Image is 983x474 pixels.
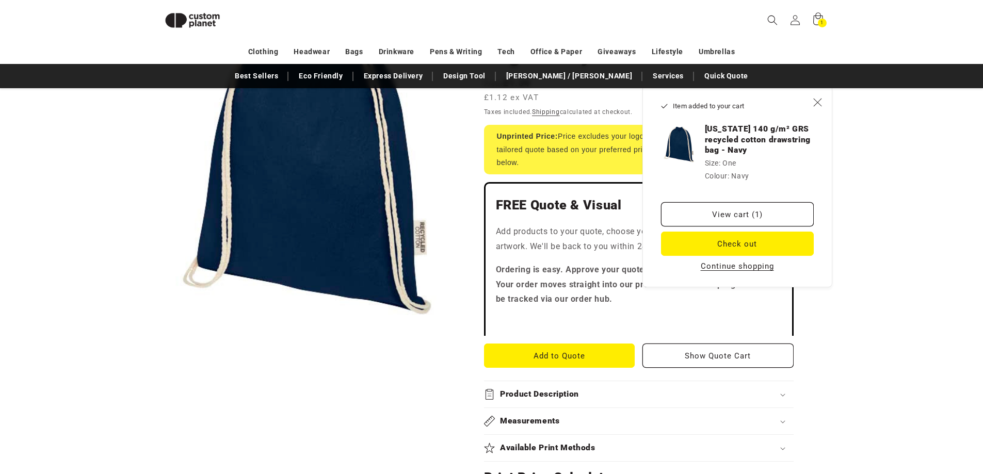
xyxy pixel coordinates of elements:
[661,202,814,226] a: View cart (1)
[698,261,777,271] button: Continue shopping
[156,4,229,37] img: Custom Planet
[248,43,279,61] a: Clothing
[761,9,784,31] summary: Search
[438,67,491,85] a: Design Tool
[496,197,782,214] h2: FREE Quote & Visual
[705,124,814,155] h3: [US_STATE] 140 g/m² GRS recycled cotton drawstring bag - Navy
[699,67,753,85] a: Quick Quote
[294,67,348,85] a: Eco Friendly
[497,132,558,140] strong: Unprinted Price:
[648,67,689,85] a: Services
[484,408,794,434] summary: Measurements
[379,43,414,61] a: Drinkware
[661,101,807,111] h2: Item added to your cart
[497,43,514,61] a: Tech
[722,159,736,167] dd: One
[430,43,482,61] a: Pens & Writing
[501,67,637,85] a: [PERSON_NAME] / [PERSON_NAME]
[345,43,363,61] a: Bags
[484,107,794,117] div: Taxes included. calculated at checkout.
[496,265,780,304] strong: Ordering is easy. Approve your quote and visual online then tap to pay. Your order moves straight...
[820,19,824,27] span: 1
[661,232,814,256] button: Check out
[496,224,782,254] p: Add products to your quote, choose your print method and upload your artwork. We'll be back to yo...
[705,159,721,167] dt: Size:
[807,91,829,113] button: Close
[156,15,458,317] media-gallery: Gallery Viewer
[500,443,595,453] h2: Available Print Methods
[598,43,636,61] a: Giveaways
[699,43,735,61] a: Umbrellas
[705,172,730,180] dt: Colour:
[294,43,330,61] a: Headwear
[811,363,983,474] iframe: Chat Widget
[496,315,782,325] iframe: Customer reviews powered by Trustpilot
[642,88,832,287] div: Item added to your cart
[484,92,539,104] span: £1.12 ex VAT
[642,344,794,368] button: Show Quote Cart
[230,67,283,85] a: Best Sellers
[484,381,794,407] summary: Product Description
[359,67,428,85] a: Express Delivery
[484,125,794,174] div: Price excludes your logo and setup. Submit your artwork for a tailored quote based on your prefer...
[500,389,579,400] h2: Product Description
[484,344,635,368] button: Add to Quote
[731,172,749,180] dd: Navy
[530,43,582,61] a: Office & Paper
[500,416,560,427] h2: Measurements
[532,108,560,116] a: Shipping
[661,126,697,162] img: Oregon 140 g/m² GRS recycled cotton drawstring bag
[484,435,794,461] summary: Available Print Methods
[652,43,683,61] a: Lifestyle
